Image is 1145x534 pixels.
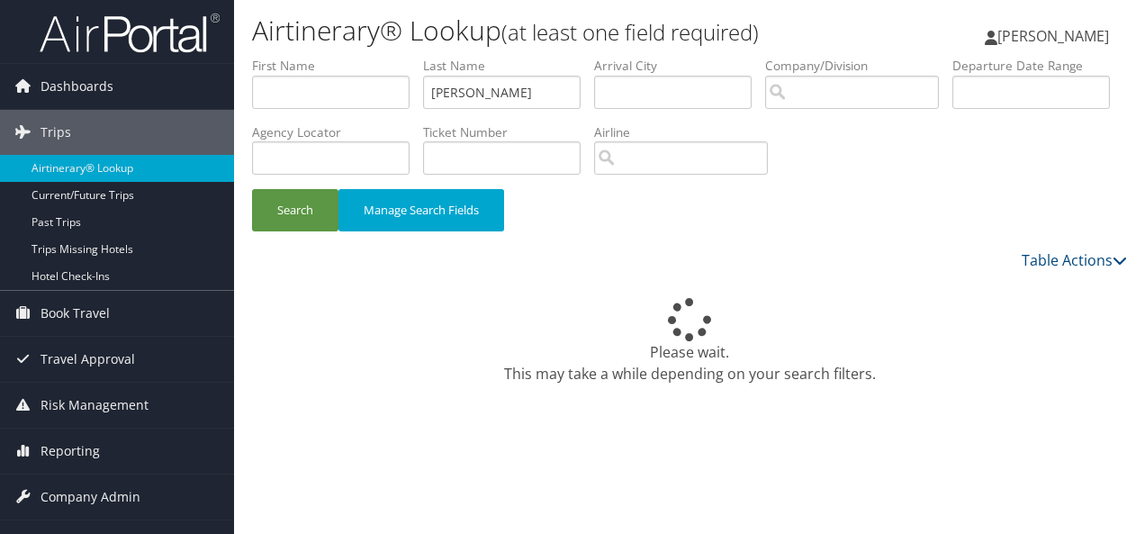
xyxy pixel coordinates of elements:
[41,110,71,155] span: Trips
[41,337,135,382] span: Travel Approval
[501,17,759,47] small: (at least one field required)
[252,57,423,75] label: First Name
[952,57,1123,75] label: Departure Date Range
[41,64,113,109] span: Dashboards
[41,383,149,428] span: Risk Management
[41,291,110,336] span: Book Travel
[423,57,594,75] label: Last Name
[1022,250,1127,270] a: Table Actions
[252,298,1127,385] div: Please wait. This may take a while depending on your search filters.
[594,123,781,141] label: Airline
[41,475,140,520] span: Company Admin
[423,123,594,141] label: Ticket Number
[338,189,504,231] button: Manage Search Fields
[252,123,423,141] label: Agency Locator
[252,189,338,231] button: Search
[40,12,220,54] img: airportal-logo.png
[41,429,100,474] span: Reporting
[985,9,1127,63] a: [PERSON_NAME]
[252,12,835,50] h1: Airtinerary® Lookup
[997,26,1109,46] span: [PERSON_NAME]
[594,57,765,75] label: Arrival City
[765,57,952,75] label: Company/Division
